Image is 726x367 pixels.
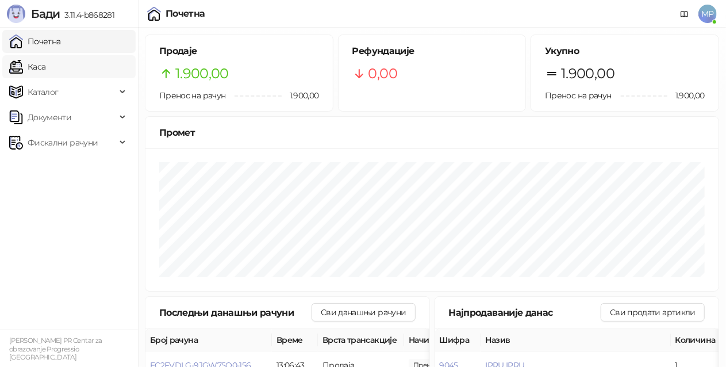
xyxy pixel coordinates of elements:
[675,5,694,23] a: Документација
[545,44,705,58] h5: Укупно
[175,63,229,85] span: 1.900,00
[449,305,601,320] div: Најпродаваније данас
[159,90,225,101] span: Пренос на рачун
[561,63,614,85] span: 1.900,00
[60,10,114,20] span: 3.11.4-b868281
[435,329,481,351] th: Шифра
[481,329,671,351] th: Назив
[601,303,705,322] button: Сви продати артикли
[28,131,98,154] span: Фискални рачуни
[698,5,717,23] span: MP
[145,329,272,351] th: Број рачуна
[9,30,61,53] a: Почетна
[28,106,71,129] span: Документи
[545,90,611,101] span: Пренос на рачун
[667,89,705,102] span: 1.900,00
[318,329,404,351] th: Врста трансакције
[28,81,59,104] span: Каталог
[7,5,25,23] img: Logo
[352,44,512,58] h5: Рефундације
[404,329,519,351] th: Начини плаћања
[31,7,60,21] span: Бади
[272,329,318,351] th: Време
[9,55,45,78] a: Каса
[9,337,102,361] small: [PERSON_NAME] PR Centar za obrazovanje Progressio [GEOGRAPHIC_DATA]
[282,89,319,102] span: 1.900,00
[671,329,723,351] th: Количина
[159,125,705,140] div: Промет
[312,303,415,322] button: Сви данашњи рачуни
[159,44,319,58] h5: Продаје
[368,63,397,85] span: 0,00
[159,305,312,320] div: Последњи данашњи рачуни
[166,9,205,18] div: Почетна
